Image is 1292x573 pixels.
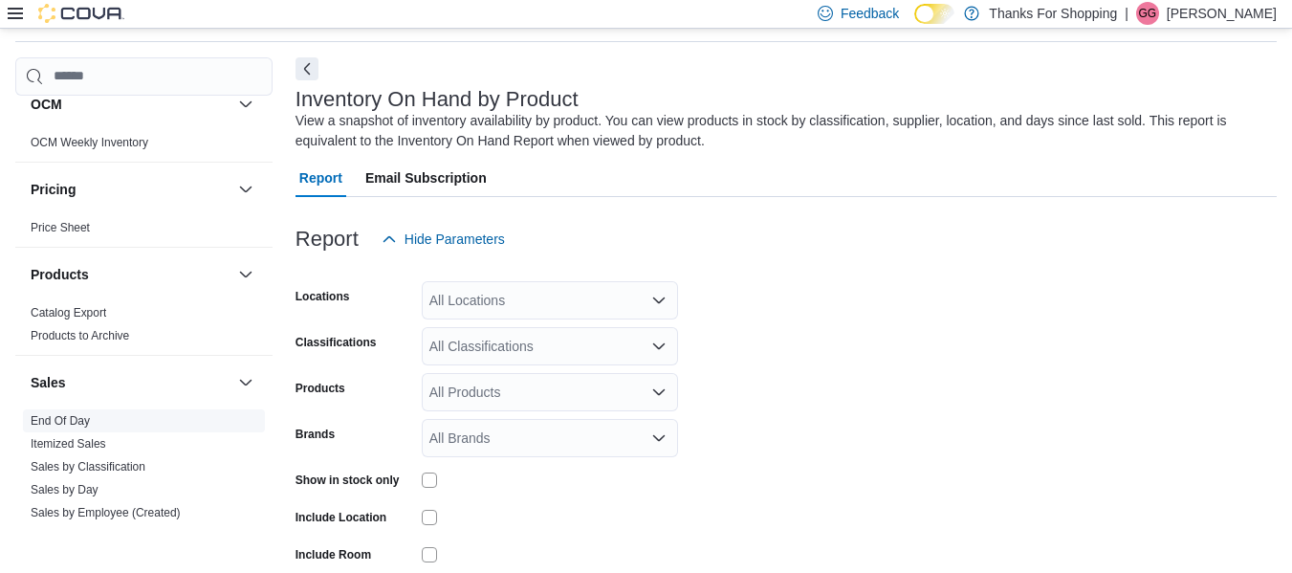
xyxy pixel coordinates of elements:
[31,265,89,284] h3: Products
[651,385,667,400] button: Open list of options
[296,335,377,350] label: Classifications
[15,131,273,162] div: OCM
[365,159,487,197] span: Email Subscription
[31,221,90,234] a: Price Sheet
[15,301,273,355] div: Products
[234,178,257,201] button: Pricing
[31,483,99,496] a: Sales by Day
[299,159,342,197] span: Report
[234,371,257,394] button: Sales
[651,430,667,446] button: Open list of options
[296,381,345,396] label: Products
[31,136,148,149] a: OCM Weekly Inventory
[38,4,124,23] img: Cova
[31,180,230,199] button: Pricing
[405,230,505,249] span: Hide Parameters
[31,373,66,392] h3: Sales
[989,2,1117,25] p: Thanks For Shopping
[31,482,99,497] span: Sales by Day
[234,93,257,116] button: OCM
[31,459,145,474] span: Sales by Classification
[1139,2,1157,25] span: GG
[31,413,90,429] span: End Of Day
[296,88,579,111] h3: Inventory On Hand by Product
[296,228,359,251] h3: Report
[31,306,106,320] a: Catalog Export
[296,547,371,562] label: Include Room
[31,460,145,474] a: Sales by Classification
[31,135,148,150] span: OCM Weekly Inventory
[296,473,400,488] label: Show in stock only
[31,220,90,235] span: Price Sheet
[296,427,335,442] label: Brands
[1167,2,1277,25] p: [PERSON_NAME]
[31,95,62,114] h3: OCM
[31,437,106,451] a: Itemized Sales
[651,293,667,308] button: Open list of options
[296,510,386,525] label: Include Location
[296,57,318,80] button: Next
[1136,2,1159,25] div: G Gudmundson
[31,329,129,342] a: Products to Archive
[31,506,181,519] a: Sales by Employee (Created)
[841,4,899,23] span: Feedback
[15,216,273,247] div: Pricing
[914,4,954,24] input: Dark Mode
[296,111,1267,151] div: View a snapshot of inventory availability by product. You can view products in stock by classific...
[31,180,76,199] h3: Pricing
[31,305,106,320] span: Catalog Export
[296,289,350,304] label: Locations
[31,505,181,520] span: Sales by Employee (Created)
[31,328,129,343] span: Products to Archive
[31,436,106,452] span: Itemized Sales
[31,265,230,284] button: Products
[234,263,257,286] button: Products
[31,373,230,392] button: Sales
[651,339,667,354] button: Open list of options
[374,220,513,258] button: Hide Parameters
[31,414,90,428] a: End Of Day
[31,95,230,114] button: OCM
[1125,2,1128,25] p: |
